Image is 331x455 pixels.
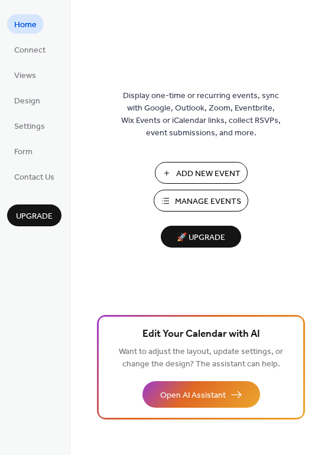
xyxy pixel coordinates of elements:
[155,162,248,184] button: Add New Event
[119,344,283,372] span: Want to adjust the layout, update settings, or change the design? The assistant can help.
[16,210,53,223] span: Upgrade
[14,121,45,133] span: Settings
[154,190,248,212] button: Manage Events
[14,146,33,158] span: Form
[7,116,52,135] a: Settings
[7,40,53,59] a: Connect
[7,141,40,161] a: Form
[121,90,281,139] span: Display one-time or recurring events, sync with Google, Outlook, Zoom, Eventbrite, Wix Events or ...
[14,95,40,108] span: Design
[176,168,241,180] span: Add New Event
[14,171,54,184] span: Contact Us
[161,226,241,248] button: 🚀 Upgrade
[14,19,37,31] span: Home
[7,65,43,84] a: Views
[175,196,241,208] span: Manage Events
[14,70,36,82] span: Views
[7,204,61,226] button: Upgrade
[7,167,61,186] a: Contact Us
[142,381,260,408] button: Open AI Assistant
[160,389,226,402] span: Open AI Assistant
[142,326,260,343] span: Edit Your Calendar with AI
[7,90,47,110] a: Design
[14,44,46,57] span: Connect
[168,230,234,246] span: 🚀 Upgrade
[7,14,44,34] a: Home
